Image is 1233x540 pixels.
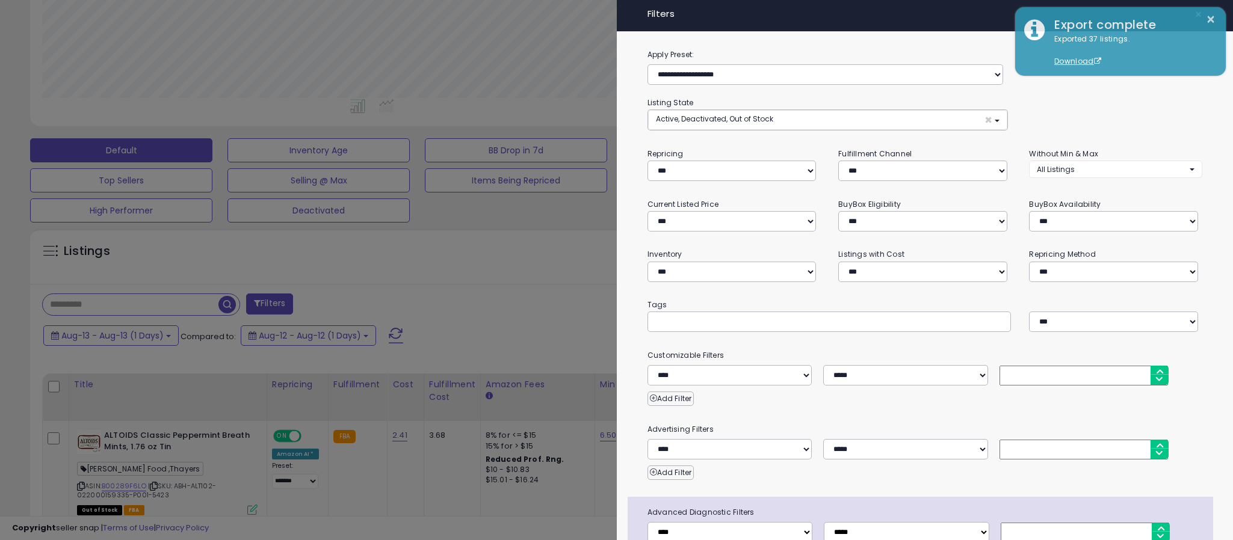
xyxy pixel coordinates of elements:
a: Download [1054,56,1101,66]
span: All Listings [1037,164,1075,174]
button: × [1206,12,1216,27]
button: Active, Deactivated, Out of Stock × [648,110,1007,130]
div: Export complete [1045,16,1217,34]
small: Repricing [647,149,684,159]
small: Current Listed Price [647,199,718,209]
small: Listings with Cost [838,249,904,259]
span: Active, Deactivated, Out of Stock [656,114,773,124]
button: Add Filter [647,465,694,480]
button: All Listings [1029,161,1202,178]
small: Advertising Filters [638,423,1211,436]
small: Repricing Method [1029,249,1096,259]
span: × [984,114,992,126]
button: × [1190,6,1207,23]
small: Customizable Filters [638,349,1211,362]
small: Listing State [647,97,694,108]
div: Exported 37 listings. [1045,34,1217,67]
h4: Filters [647,9,1202,19]
small: Fulfillment Channel [838,149,912,159]
small: Without Min & Max [1029,149,1098,159]
span: Advanced Diagnostic Filters [638,506,1213,519]
span: × [1194,6,1202,23]
small: Tags [638,298,1211,311]
button: Add Filter [647,391,694,406]
small: Inventory [647,249,682,259]
small: BuyBox Availability [1029,199,1101,209]
small: BuyBox Eligibility [838,199,901,209]
label: Apply Preset: [638,48,1211,61]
